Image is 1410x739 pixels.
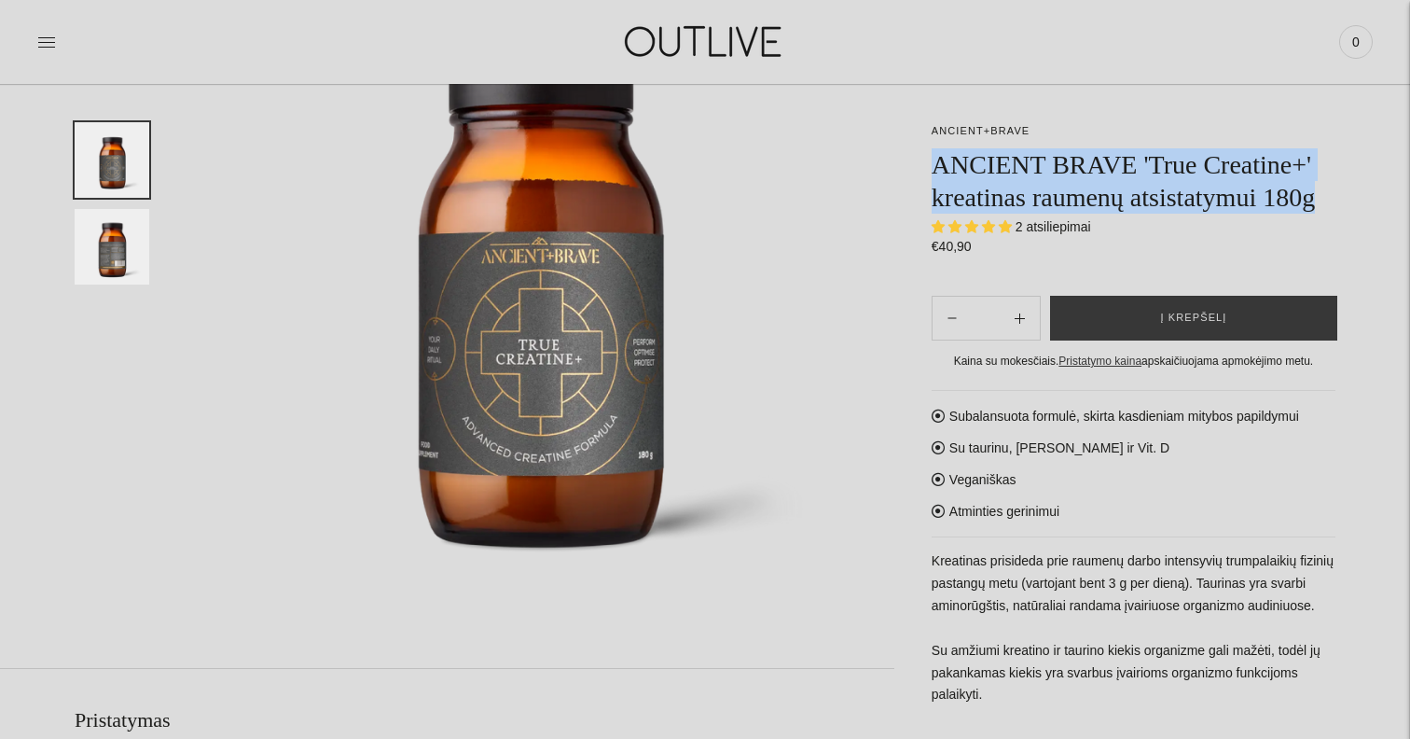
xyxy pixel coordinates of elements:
[932,239,972,254] span: €40,90
[1058,355,1141,368] a: Pristatymo kaina
[932,219,1016,234] span: 5.00 stars
[75,122,149,198] button: Translation missing: en.general.accessibility.image_thumbail
[933,296,972,341] button: Add product quantity
[932,148,1335,214] h1: ANCIENT BRAVE 'True Creatine+' kreatinas raumenų atsistatymui 180g
[1000,296,1040,341] button: Subtract product quantity
[1339,21,1373,63] a: 0
[972,305,1000,332] input: Product quantity
[1161,309,1227,328] span: Į krepšelį
[932,125,1030,136] a: ANCIENT+BRAVE
[932,551,1335,707] p: Kreatinas prisideda prie raumenų darbo intensyvių trumpalaikių fizinių pastangų metu (vartojant b...
[1050,296,1337,341] button: Į krepšelį
[1343,29,1369,55] span: 0
[932,352,1335,371] div: Kaina su mokesčiais. apskaičiuojama apmokėjimo metu.
[1016,219,1091,234] span: 2 atsiliepimai
[75,706,894,734] h2: Pristatymas
[75,209,149,285] button: Translation missing: en.general.accessibility.image_thumbail
[588,9,822,74] img: OUTLIVE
